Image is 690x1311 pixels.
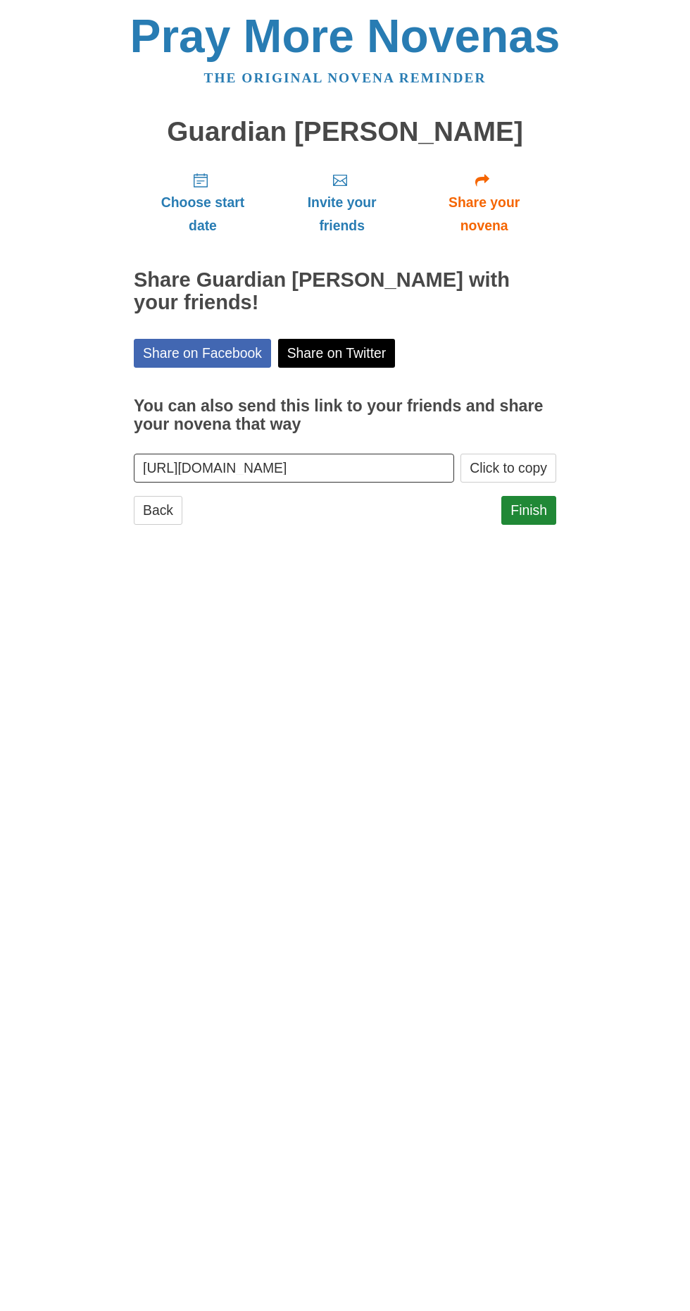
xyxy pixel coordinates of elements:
h3: You can also send this link to your friends and share your novena that way [134,397,556,433]
a: Choose start date [134,161,272,244]
a: Share on Twitter [278,339,396,368]
a: The original novena reminder [204,70,487,85]
h1: Guardian [PERSON_NAME] [134,117,556,147]
h2: Share Guardian [PERSON_NAME] with your friends! [134,269,556,314]
span: Choose start date [148,191,258,237]
a: Back [134,496,182,525]
a: Pray More Novenas [130,10,560,62]
span: Invite your friends [286,191,398,237]
a: Finish [501,496,556,525]
button: Click to copy [460,454,556,483]
span: Share your novena [426,191,542,237]
a: Invite your friends [272,161,412,244]
a: Share on Facebook [134,339,271,368]
a: Share your novena [412,161,556,244]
